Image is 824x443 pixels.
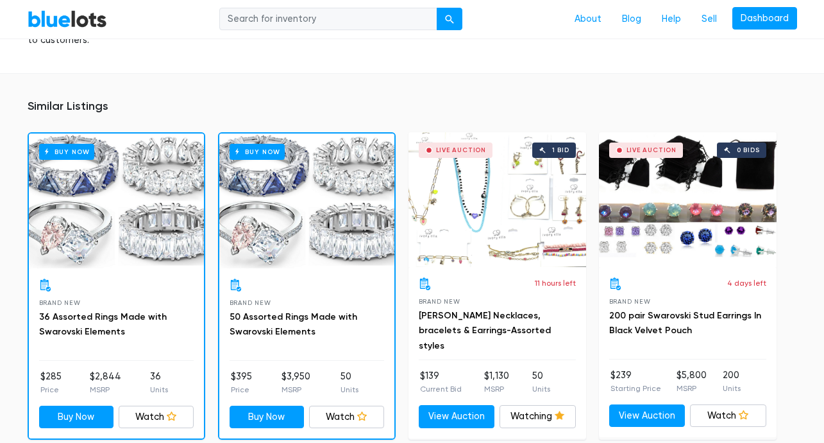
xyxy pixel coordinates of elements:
a: [PERSON_NAME] Necklaces, bracelets & Earrings-Assorted styles [419,310,551,352]
p: Price [40,384,62,395]
h6: Buy Now [230,144,285,160]
a: 50 Assorted Rings Made with Swarovski Elements [230,311,357,338]
a: View Auction [419,405,495,428]
p: Starting Price [610,383,661,394]
li: 50 [532,369,550,395]
div: Live Auction [626,147,677,153]
li: $5,800 [677,369,707,394]
a: Buy Now [219,134,394,268]
div: Live Auction [436,147,487,153]
h5: Similar Listings [28,100,797,114]
h6: Buy Now [39,144,95,160]
p: MSRP [677,383,707,394]
li: 50 [341,370,358,395]
a: 200 pair Swarovski Stud Earrings In Black Velvet Pouch [609,310,761,336]
span: Brand New [230,299,271,306]
li: $239 [610,369,661,394]
a: Sell [691,7,727,31]
p: MSRP [90,384,121,395]
a: Live Auction 0 bids [599,132,777,267]
p: Units [341,384,358,395]
li: $2,844 [90,370,121,395]
p: 11 hours left [535,277,576,289]
a: Blog [612,7,652,31]
a: Buy Now [39,406,114,429]
li: $395 [231,370,252,395]
p: Current Bid [420,383,462,395]
li: 200 [723,369,741,394]
a: Live Auction 1 bid [408,132,586,267]
span: Brand New [609,298,651,305]
li: 36 [150,370,168,395]
a: 36 Assorted Rings Made with Swarovski Elements [39,311,167,338]
a: Watching [500,405,576,428]
li: $1,130 [484,369,509,395]
p: MSRP [484,383,509,395]
a: Watch [119,406,194,429]
span: Brand New [419,298,460,305]
a: Buy Now [29,134,204,268]
p: MSRP [282,384,310,395]
a: BlueLots [28,10,107,28]
p: Price [231,384,252,395]
input: Search for inventory [219,8,437,31]
span: Brand New [39,299,81,306]
a: Buy Now [230,406,305,429]
a: Watch [690,404,766,428]
p: Units [532,383,550,395]
a: View Auction [609,404,685,428]
li: $3,950 [282,370,310,395]
a: About [564,7,612,31]
p: 4 days left [727,277,766,289]
div: 1 bid [552,147,569,153]
p: Units [150,384,168,395]
a: Watch [309,406,384,429]
li: $285 [40,370,62,395]
li: $139 [420,369,462,395]
p: Units [723,383,741,394]
a: Dashboard [732,7,797,30]
div: 0 bids [737,147,760,153]
a: Help [652,7,691,31]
